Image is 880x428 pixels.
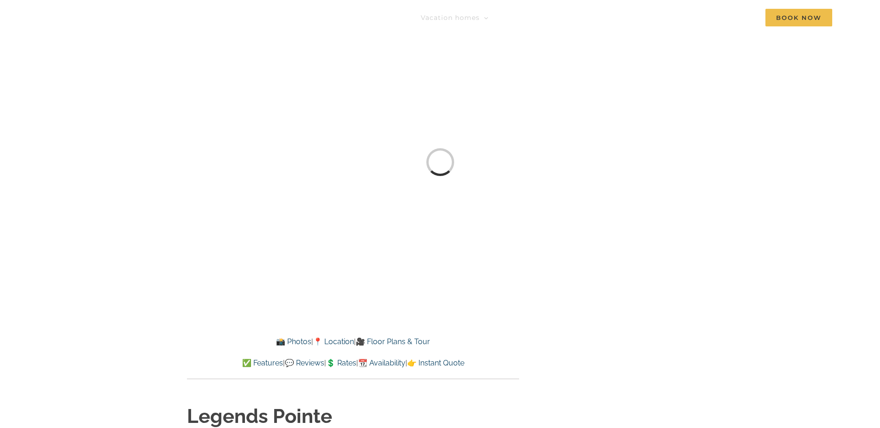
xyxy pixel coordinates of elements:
[765,9,832,26] span: Book Now
[426,148,454,176] div: Loading...
[715,14,745,21] span: Contact
[407,359,464,367] a: 👉 Instant Quote
[663,14,686,21] span: About
[326,359,356,367] a: 💲 Rates
[715,8,745,27] a: Contact
[421,14,480,21] span: Vacation homes
[313,337,354,346] a: 📍 Location
[509,14,556,21] span: Things to do
[276,337,311,346] a: 📸 Photos
[48,11,205,31] img: Branson Family Retreats Logo
[187,357,519,369] p: | | | |
[421,8,832,27] nav: Main Menu
[358,359,405,367] a: 📆 Availability
[285,359,324,367] a: 💬 Reviews
[585,8,642,27] a: Deals & More
[356,337,430,346] a: 🎥 Floor Plans & Tour
[421,8,488,27] a: Vacation homes
[242,359,283,367] a: ✅ Features
[187,336,519,348] p: | |
[663,8,694,27] a: About
[585,14,634,21] span: Deals & More
[509,8,565,27] a: Things to do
